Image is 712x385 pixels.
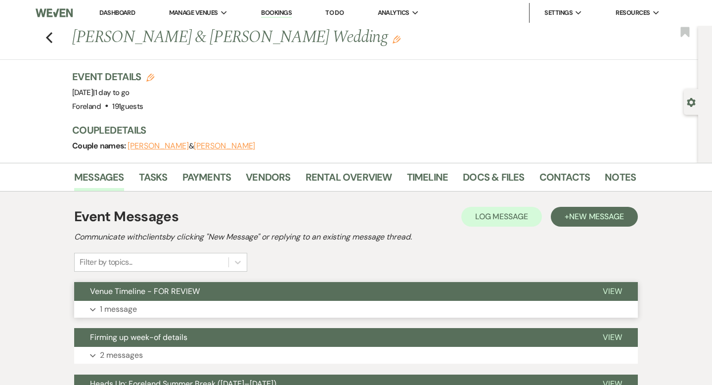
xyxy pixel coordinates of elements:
button: Edit [393,35,400,44]
button: View [587,328,638,347]
button: [PERSON_NAME] [194,142,255,150]
span: 1 day to go [95,88,130,97]
p: 2 messages [100,349,143,362]
span: 191 guests [112,101,143,111]
span: Venue Timeline - FOR REVIEW [90,286,200,296]
img: Weven Logo [36,2,73,23]
div: Filter by topics... [80,256,133,268]
span: View [603,332,622,342]
button: 2 messages [74,347,638,364]
button: +New Message [551,207,638,227]
button: Venue Timeline - FOR REVIEW [74,282,587,301]
button: Open lead details [687,97,696,106]
button: Firming up week-of details [74,328,587,347]
a: Notes [605,169,636,191]
a: Docs & Files [463,169,524,191]
a: Contacts [539,169,590,191]
span: [DATE] [72,88,130,97]
button: Log Message [461,207,542,227]
a: Bookings [261,8,292,18]
button: 1 message [74,301,638,318]
span: Analytics [378,8,409,18]
a: Timeline [407,169,448,191]
a: To Do [325,8,344,17]
button: [PERSON_NAME] [128,142,189,150]
span: View [603,286,622,296]
button: View [587,282,638,301]
h2: Communicate with clients by clicking "New Message" or replying to an existing message thread. [74,231,638,243]
span: Log Message [475,211,528,222]
a: Payments [182,169,231,191]
span: Foreland [72,101,101,111]
span: Manage Venues [169,8,218,18]
h1: [PERSON_NAME] & [PERSON_NAME] Wedding [72,26,515,49]
p: 1 message [100,303,137,316]
span: Couple names: [72,141,128,151]
a: Messages [74,169,124,191]
h3: Event Details [72,70,154,84]
a: Dashboard [99,8,135,17]
span: Firming up week-of details [90,332,187,342]
a: Rental Overview [306,169,392,191]
span: | [93,88,129,97]
h3: Couple Details [72,123,626,137]
span: Settings [544,8,573,18]
span: & [128,141,255,151]
h1: Event Messages [74,206,178,227]
a: Tasks [139,169,168,191]
span: New Message [569,211,624,222]
a: Vendors [246,169,290,191]
span: Resources [616,8,650,18]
